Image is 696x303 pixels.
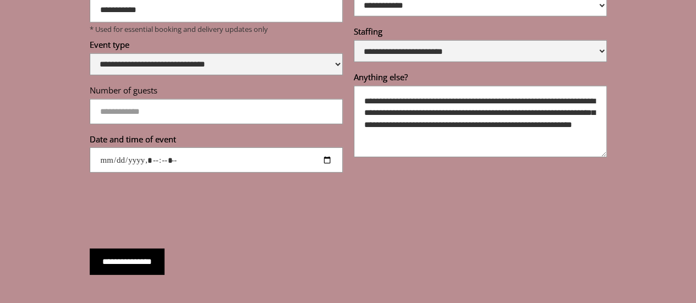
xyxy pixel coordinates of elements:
label: Anything else? [354,71,607,86]
label: Event type [90,39,343,53]
label: Number of guests [90,85,343,99]
label: Staffing [354,26,607,40]
iframe: reCAPTCHA [90,189,257,232]
label: Date and time of event [90,134,343,148]
p: * Used for essential booking and delivery updates only [90,25,343,34]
